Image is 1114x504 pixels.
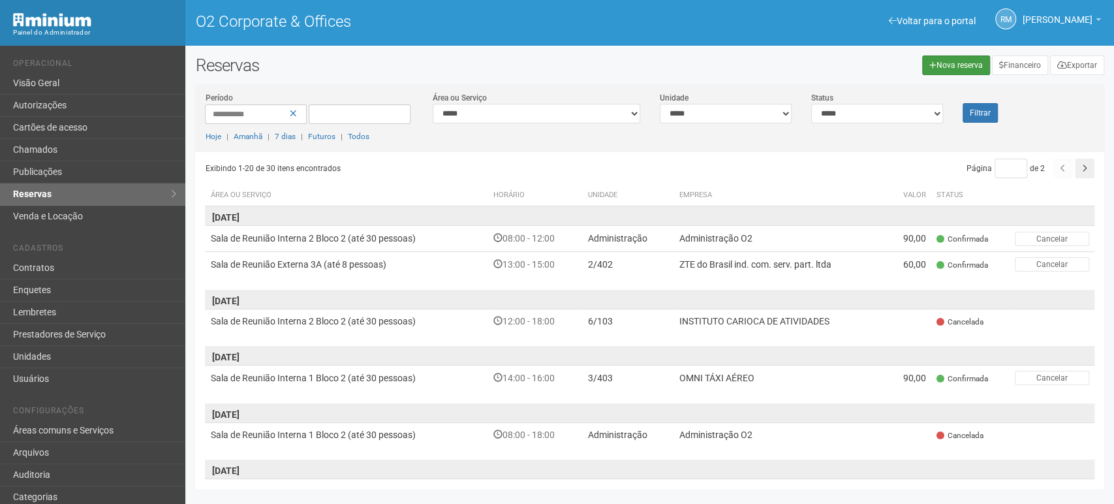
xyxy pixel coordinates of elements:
[211,212,239,223] strong: [DATE]
[300,132,302,141] span: |
[888,226,931,251] td: 90,00
[1050,55,1104,75] button: Exportar
[936,234,988,245] span: Confirmada
[963,103,998,123] button: Filtrar
[13,13,91,27] img: Minium
[936,373,988,385] span: Confirmada
[205,251,487,277] td: Sala de Reunião Externa 3A (até 8 pessoas)
[205,132,221,141] a: Hoje
[936,260,988,271] span: Confirmada
[660,92,689,104] label: Unidade
[233,132,262,141] a: Amanhã
[205,226,487,251] td: Sala de Reunião Interna 2 Bloco 2 (até 30 pessoas)
[205,92,232,104] label: Período
[674,423,888,447] td: Administração O2
[995,8,1016,29] a: RM
[347,132,369,141] a: Todos
[205,365,487,390] td: Sala de Reunião Interna 1 Bloco 2 (até 30 pessoas)
[13,406,176,420] li: Configurações
[488,185,582,206] th: Horário
[195,55,640,75] h2: Reservas
[13,244,176,257] li: Cadastros
[582,365,674,390] td: 3/403
[488,226,582,251] td: 08:00 - 12:00
[211,352,239,362] strong: [DATE]
[674,185,888,206] th: Empresa
[888,365,931,390] td: 90,00
[931,185,1010,206] th: Status
[936,430,983,441] span: Cancelada
[307,132,335,141] a: Futuros
[582,226,674,251] td: Administração
[488,251,582,277] td: 13:00 - 15:00
[205,185,487,206] th: Área ou Serviço
[488,309,582,333] td: 12:00 - 18:00
[889,16,976,26] a: Voltar para o portal
[674,251,888,277] td: ZTE do Brasil ind. com. serv. part. ltda
[267,132,269,141] span: |
[811,92,833,104] label: Status
[922,55,990,75] a: Nova reserva
[582,185,674,206] th: Unidade
[1023,16,1101,27] a: [PERSON_NAME]
[582,309,674,333] td: 6/103
[674,226,888,251] td: Administração O2
[1015,371,1089,385] button: Cancelar
[205,423,487,447] td: Sala de Reunião Interna 1 Bloco 2 (até 30 pessoas)
[205,309,487,333] td: Sala de Reunião Interna 2 Bloco 2 (até 30 pessoas)
[340,132,342,141] span: |
[1023,2,1092,25] span: Rogério Machado
[888,251,931,277] td: 60,00
[992,55,1048,75] a: Financeiro
[211,296,239,306] strong: [DATE]
[226,132,228,141] span: |
[13,27,176,39] div: Painel do Administrador
[488,423,582,447] td: 08:00 - 18:00
[211,465,239,476] strong: [DATE]
[1015,232,1089,246] button: Cancelar
[13,59,176,72] li: Operacional
[211,409,239,420] strong: [DATE]
[936,317,983,328] span: Cancelada
[582,423,674,447] td: Administração
[582,251,674,277] td: 2/402
[674,365,888,390] td: OMNI TÁXI AÉREO
[488,365,582,390] td: 14:00 - 16:00
[274,132,295,141] a: 7 dias
[674,309,888,333] td: INSTITUTO CARIOCA DE ATIVIDADES
[205,159,650,178] div: Exibindo 1-20 de 30 itens encontrados
[433,92,487,104] label: Área ou Serviço
[195,13,640,30] h1: O2 Corporate & Offices
[967,164,1045,173] span: Página de 2
[1015,257,1089,272] button: Cancelar
[888,185,931,206] th: Valor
